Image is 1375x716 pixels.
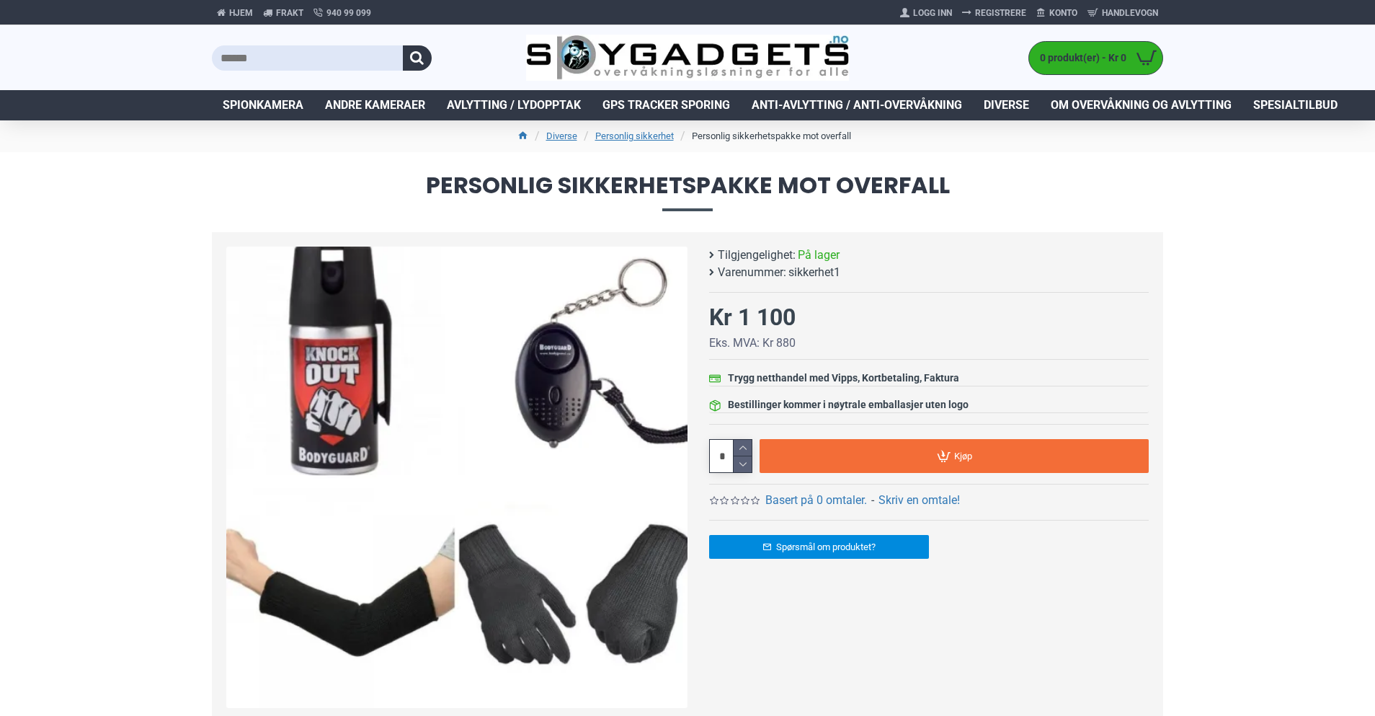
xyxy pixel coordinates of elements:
[957,1,1031,25] a: Registrere
[788,264,840,281] span: sikkerhet1
[752,97,962,114] span: Anti-avlytting / Anti-overvåkning
[1029,50,1130,66] span: 0 produkt(er) - Kr 0
[709,535,929,559] a: Spørsmål om produktet?
[728,397,969,412] div: Bestillinger kommer i nøytrale emballasjer uten logo
[871,493,874,507] b: -
[1029,42,1162,74] a: 0 produkt(er) - Kr 0
[223,97,303,114] span: Spionkamera
[765,492,867,509] a: Basert på 0 omtaler.
[1040,90,1242,120] a: Om overvåkning og avlytting
[226,247,687,708] img: Sikkerhetspakke - Forsvarsspray, overfallsalarm og underarmsbeskyttelse - SpyGadgets.no
[718,264,786,281] b: Varenummer:
[592,90,741,120] a: GPS Tracker Sporing
[602,97,730,114] span: GPS Tracker Sporing
[326,6,371,19] span: 940 99 099
[728,371,959,386] div: Trygg netthandel med Vipps, Kortbetaling, Faktura
[878,492,960,509] a: Skriv en omtale!
[954,451,972,461] span: Kjøp
[1082,1,1163,25] a: Handlevogn
[913,6,952,19] span: Logg Inn
[1102,6,1158,19] span: Handlevogn
[1051,97,1232,114] span: Om overvåkning og avlytting
[229,6,253,19] span: Hjem
[718,247,796,264] b: Tilgjengelighet:
[1242,90,1348,120] a: Spesialtilbud
[276,6,303,19] span: Frakt
[212,174,1163,211] span: Personlig sikkerhetspakke mot overfall
[546,129,577,143] a: Diverse
[314,90,436,120] a: Andre kameraer
[1049,6,1077,19] span: Konto
[447,97,581,114] span: Avlytting / Lydopptak
[895,1,957,25] a: Logg Inn
[973,90,1040,120] a: Diverse
[325,97,425,114] span: Andre kameraer
[1253,97,1338,114] span: Spesialtilbud
[595,129,674,143] a: Personlig sikkerhet
[526,35,850,81] img: SpyGadgets.no
[984,97,1029,114] span: Diverse
[741,90,973,120] a: Anti-avlytting / Anti-overvåkning
[212,90,314,120] a: Spionkamera
[436,90,592,120] a: Avlytting / Lydopptak
[709,300,796,335] div: Kr 1 100
[798,247,840,264] span: På lager
[975,6,1026,19] span: Registrere
[1031,1,1082,25] a: Konto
